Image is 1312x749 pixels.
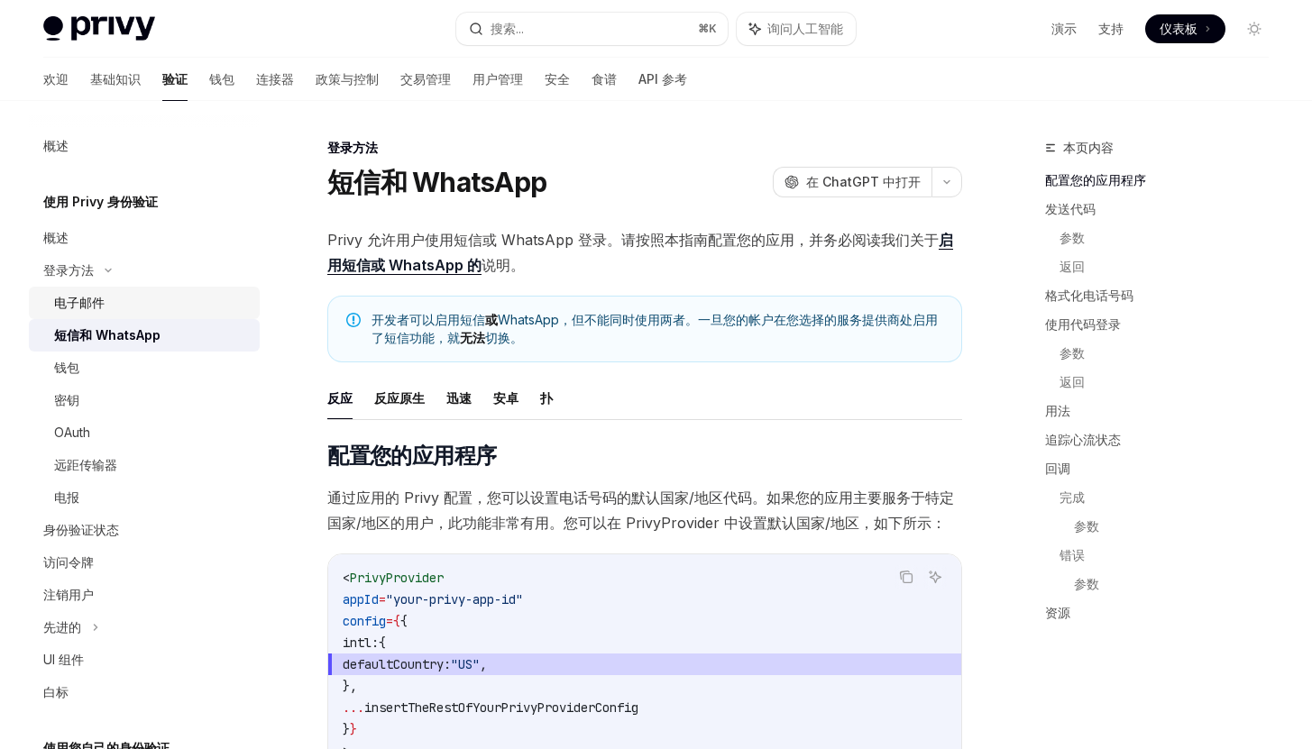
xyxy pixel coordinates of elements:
[372,312,485,327] font: 开发者可以启用短信
[451,656,480,672] span: "US"
[43,619,81,635] font: 先进的
[343,591,379,607] span: appId
[29,416,260,449] a: OAuth
[1045,201,1096,216] font: 发送代码
[493,377,518,419] button: 安卓
[1045,166,1283,195] a: 配置您的应用程序
[1045,316,1121,332] font: 使用代码登录
[327,377,353,419] button: 反应
[491,21,524,36] font: 搜索...
[1060,230,1085,245] font: 参数
[364,699,638,716] span: insertTheRestOfYourPrivyProviderConfig
[1051,21,1077,36] font: 演示
[1045,425,1283,454] a: 追踪心流状态
[393,613,400,629] span: {
[1074,512,1283,541] a: 参数
[29,130,260,162] a: 概述
[493,390,518,406] font: 安卓
[29,481,260,514] a: 电报
[1160,21,1197,36] font: 仪表板
[473,58,523,101] a: 用户管理
[1240,14,1269,43] button: 切换暗模式
[54,327,161,343] font: 短信和 WhatsApp
[90,71,141,87] font: 基础知识
[327,140,378,155] font: 登录方法
[737,13,856,45] button: 询问人工智能
[346,313,361,327] svg: 笔记
[343,613,386,629] span: config
[386,591,523,607] span: "your-privy-app-id"
[350,570,444,586] span: PrivyProvider
[343,699,364,716] span: ...
[43,652,84,667] font: UI 组件
[400,613,408,629] span: {
[43,16,155,41] img: 灯光标志
[1060,547,1085,562] font: 错误
[316,71,379,87] font: 政策与控制
[372,312,938,345] font: WhatsApp，但不能同时使用两者。一旦您的帐户在您选择的服务提供商处启用了短信功能，就
[327,443,496,469] font: 配置您的应用程序
[29,644,260,676] a: UI 组件
[43,262,94,278] font: 登录方法
[43,58,69,101] a: 欢迎
[54,360,79,375] font: 钱包
[1045,461,1070,476] font: 回调
[256,58,294,101] a: 连接器
[43,587,94,602] font: 注销用户
[1045,310,1283,339] a: 使用代码登录
[43,230,69,245] font: 概述
[209,71,234,87] font: 钱包
[343,678,357,694] span: },
[1045,403,1070,418] font: 用法
[29,384,260,416] a: 密钥
[54,489,79,505] font: 电报
[638,71,687,87] font: API 参考
[343,570,350,586] span: <
[1074,518,1099,534] font: 参数
[806,174,921,189] font: 在 ChatGPT 中打开
[456,13,727,45] button: 搜索...⌘K
[1045,172,1146,187] font: 配置您的应用程序
[1060,259,1085,274] font: 返回
[90,58,141,101] a: 基础知识
[43,554,94,570] font: 访问令牌
[29,514,260,546] a: 身份验证状态
[1060,489,1085,505] font: 完成
[1045,195,1283,224] a: 发送代码
[1045,397,1283,425] a: 用法
[327,166,546,198] font: 短信和 WhatsApp
[29,449,260,481] a: 远距传输器
[767,21,843,36] font: 询问人工智能
[540,377,553,419] button: 扑
[1063,140,1114,155] font: 本页内容
[43,138,69,153] font: 概述
[256,71,294,87] font: 连接器
[343,635,379,651] span: intl:
[1045,281,1283,310] a: 格式化电话号码
[43,194,158,209] font: 使用 Privy 身份验证
[400,71,451,87] font: 交易管理
[1045,598,1283,627] a: 资源
[1060,252,1283,281] a: 返回
[327,390,353,406] font: 反应
[592,58,617,101] a: 食谱
[773,167,931,197] button: 在 ChatGPT 中打开
[895,565,918,589] button: 复制代码块中的内容
[343,656,451,672] span: defaultCountry:
[545,58,570,101] a: 安全
[540,390,553,406] font: 扑
[54,425,90,440] font: OAuth
[29,352,260,384] a: 钱包
[545,71,570,87] font: 安全
[29,579,260,611] a: 注销用户
[709,22,717,35] font: K
[1051,20,1077,38] a: 演示
[1145,14,1225,43] a: 仪表板
[1060,541,1283,570] a: 错误
[592,71,617,87] font: 食谱
[374,377,425,419] button: 反应原生
[446,390,472,406] font: 迅速
[1045,432,1121,447] font: 追踪心流状态
[43,522,119,537] font: 身份验证状态
[29,287,260,319] a: 电子邮件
